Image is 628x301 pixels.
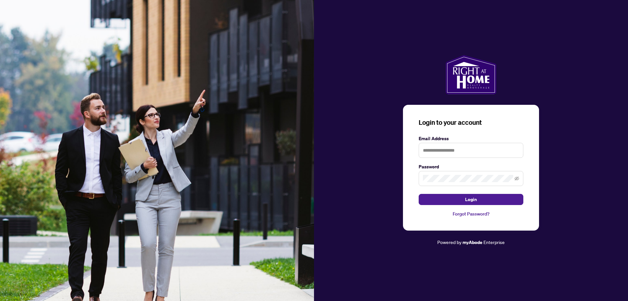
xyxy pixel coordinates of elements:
label: Email Address [419,135,523,142]
span: eye-invisible [515,176,519,181]
span: Enterprise [483,239,505,245]
img: ma-logo [445,55,496,94]
span: Powered by [437,239,462,245]
a: myAbode [462,239,482,246]
label: Password [419,163,523,170]
span: Login [465,194,477,205]
h3: Login to your account [419,118,523,127]
a: Forgot Password? [419,210,523,217]
button: Login [419,194,523,205]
